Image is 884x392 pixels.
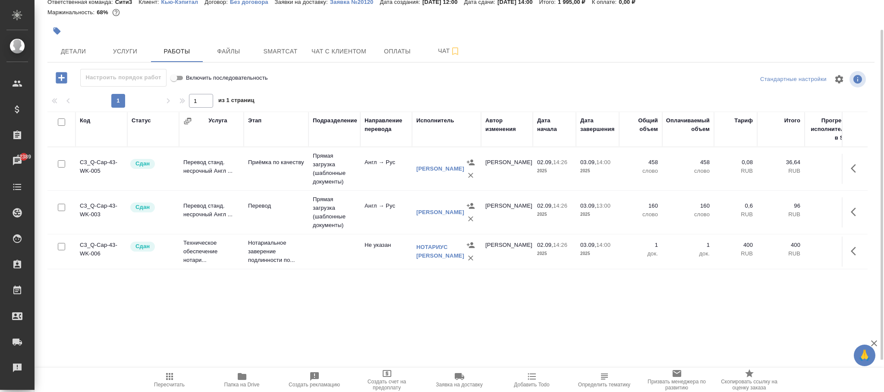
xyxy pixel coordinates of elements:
div: Дата начала [537,116,572,134]
button: Здесь прячутся важные кнопки [846,241,866,261]
button: Здесь прячутся важные кнопки [846,202,866,222]
a: 42389 [2,150,32,172]
button: Назначить [464,156,477,169]
button: Удалить [464,252,477,264]
span: 🙏 [857,346,872,364]
p: 2025 [537,249,572,258]
p: RUB [761,210,800,219]
div: Менеджер проверил работу исполнителя, передает ее на следующий этап [129,241,175,252]
span: из 1 страниц [218,95,255,108]
p: 14:26 [553,202,567,209]
p: 14:26 [553,159,567,165]
p: 458 [667,158,710,167]
div: Подразделение [313,116,357,125]
p: 400 [718,241,753,249]
td: Англ → Рус [360,197,412,227]
button: 🙏 [854,345,875,366]
p: 160 [623,202,658,210]
button: Удалить [464,169,477,182]
button: Назначить [464,199,477,212]
p: 13:00 [596,202,610,209]
p: 14:00 [596,159,610,165]
div: Дата завершения [580,116,615,134]
svg: Подписаться [450,46,460,56]
td: Перевод станд. несрочный Англ ... [179,154,244,184]
p: 36,64 [761,158,800,167]
div: Итого [784,116,800,125]
p: слово [667,167,710,175]
button: Назначить [464,239,477,252]
div: Статус [132,116,151,125]
p: 2025 [580,210,615,219]
p: 68% [97,9,110,16]
div: Код [80,116,90,125]
td: C3_Q-Cap-43-WK-003 [76,197,127,227]
div: Этап [248,116,261,125]
p: 2025 [580,167,615,175]
div: split button [758,73,829,86]
p: RUB [761,167,800,175]
div: Менеджер проверил работу исполнителя, передает ее на следующий этап [129,158,175,170]
td: Техническое обеспечение нотари... [179,234,244,269]
td: [PERSON_NAME] [481,154,533,184]
a: НОТАРИУС [PERSON_NAME] [416,244,464,259]
p: Сдан [135,159,150,168]
p: док. [623,249,658,258]
p: 0,08 [718,158,753,167]
p: 1 [667,241,710,249]
div: Оплачиваемый объем [666,116,710,134]
p: 14:26 [553,242,567,248]
p: 02.09, [537,202,553,209]
div: Менеджер проверил работу исполнителя, передает ее на следующий этап [129,202,175,213]
button: Здесь прячутся важные кнопки [846,158,866,179]
p: 2025 [537,167,572,175]
p: RUB [761,249,800,258]
a: [PERSON_NAME] [416,165,464,172]
p: 1 [623,241,658,249]
button: Удалить [464,212,477,225]
td: Прямая загрузка (шаблонные документы) [308,147,360,190]
p: 2025 [580,249,615,258]
p: 03.09, [580,159,596,165]
td: C3_Q-Cap-43-WK-005 [76,154,127,184]
p: 14:00 [596,242,610,248]
div: Услуга [208,116,227,125]
p: 160 [667,202,710,210]
p: 03.09, [580,242,596,248]
span: Детали [53,46,94,57]
p: док. [667,249,710,258]
p: 02.09, [537,242,553,248]
span: Услуги [104,46,146,57]
div: Прогресс исполнителя в SC [809,116,848,142]
p: 2025 [537,210,572,219]
td: Англ → Рус [360,154,412,184]
span: Посмотреть информацию [849,71,868,87]
span: Настроить таблицу [829,69,849,90]
span: Файлы [208,46,249,57]
p: Приёмка по качеству [248,158,304,167]
span: Работы [156,46,198,57]
div: Тариф [734,116,753,125]
td: Не указан [360,236,412,267]
p: Нотариальное заверение подлинности по... [248,239,304,264]
span: Чат [428,46,470,56]
span: 42389 [11,152,36,161]
div: Общий объем [623,116,658,134]
p: 458 [623,158,658,167]
p: 02.09, [537,159,553,165]
span: Включить последовательность [186,74,268,82]
td: Прямая загрузка (шаблонные документы) [308,191,360,234]
span: Оплаты [377,46,418,57]
button: 532.64 RUB; [110,7,122,18]
td: [PERSON_NAME] [481,197,533,227]
div: Автор изменения [485,116,529,134]
td: [PERSON_NAME] [481,236,533,267]
button: Добавить работу [50,69,73,87]
p: Маржинальность: [47,9,97,16]
button: Добавить тэг [47,22,66,40]
td: C3_Q-Cap-43-WK-006 [76,236,127,267]
p: слово [667,210,710,219]
p: 03.09, [580,202,596,209]
p: Перевод [248,202,304,210]
p: 400 [761,241,800,249]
